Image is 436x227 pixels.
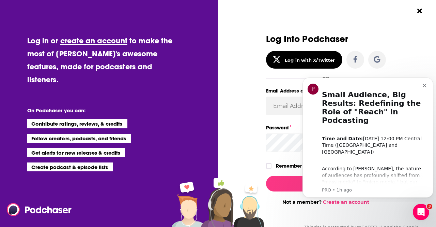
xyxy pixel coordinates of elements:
[27,107,163,114] li: On Podchaser you can:
[27,148,125,157] li: Get alerts for new releases & credits
[7,203,72,216] img: Podchaser - Follow, Share and Rate Podcasts
[323,199,369,205] a: Create an account
[266,51,342,69] button: Log in with X/Twitter
[7,203,67,216] a: Podchaser - Follow, Share and Rate Podcasts
[266,97,386,115] input: Email Address or Username
[276,161,310,170] label: Remember Me
[413,4,426,17] button: Close Button
[413,204,429,220] iframe: Intercom live chat
[27,134,131,143] li: Follow creators, podcasts, and friends
[27,162,113,171] li: Create podcast & episode lists
[60,36,127,45] a: create an account
[266,199,386,205] div: Not a member?
[266,34,386,44] h3: Log Into Podchaser
[427,204,432,209] span: 3
[266,176,386,191] button: Log In
[27,119,127,128] li: Contribute ratings, reviews, & credits
[285,57,335,63] div: Log in with X/Twitter
[266,86,386,95] label: Email Address or Username
[266,123,386,132] label: Password
[300,71,436,202] iframe: Intercom notifications message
